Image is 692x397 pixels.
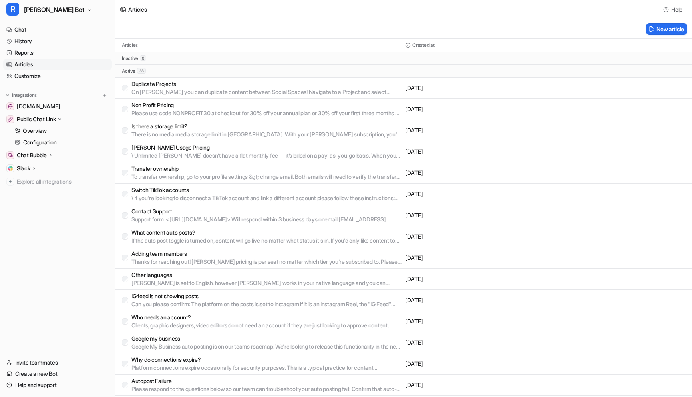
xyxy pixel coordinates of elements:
[17,151,47,159] p: Chat Bubble
[17,102,60,110] span: [DOMAIN_NAME]
[3,47,112,58] a: Reports
[6,3,19,16] span: R
[3,357,112,368] a: Invite teammates
[131,335,402,343] p: Google my business
[3,59,112,70] a: Articles
[23,138,56,146] p: Configuration
[3,70,112,82] a: Customize
[3,36,112,47] a: History
[405,339,544,347] p: [DATE]
[131,292,402,300] p: IG feed is not showing posts
[131,165,402,173] p: Transfer ownership
[3,101,112,112] a: getrella.com[DOMAIN_NAME]
[131,109,402,117] p: Please use code NONPROFIT30 at checkout for 30% off your annual plan or 30% off your first three ...
[131,144,402,152] p: [PERSON_NAME] Usage Pricing
[131,271,402,279] p: Other languages
[6,178,14,186] img: explore all integrations
[128,5,147,14] div: Articles
[122,42,138,48] p: Articles
[12,125,112,136] a: Overview
[405,296,544,304] p: [DATE]
[8,117,13,122] img: Public Chat Link
[131,173,402,181] p: To transfer ownership, go to your profile settings &gt; change email. Both emails will need to ve...
[131,377,402,385] p: Autopost Failure
[3,379,112,391] a: Help and support
[131,237,402,245] p: If the auto post toggle is turned on, content will go live no matter what status it's in. If you'...
[3,176,112,187] a: Explore all integrations
[131,186,402,194] p: Switch TikTok accounts
[8,104,13,109] img: getrella.com
[5,92,10,98] img: expand menu
[131,279,402,287] p: [PERSON_NAME] is set to English, however [PERSON_NAME] works in your native language and you can ...
[12,92,37,98] p: Integrations
[405,105,544,113] p: [DATE]
[3,24,112,35] a: Chat
[405,126,544,134] p: [DATE]
[131,343,402,351] p: Google My Business auto posting is on our teams roadmap! We're looking to release this functional...
[17,115,56,123] p: Public Chat Link
[23,127,47,135] p: Overview
[131,207,402,215] p: Contact Support
[405,233,544,241] p: [DATE]
[131,215,402,223] p: Support form: <[URL][DOMAIN_NAME]> Will respond within 3 business days or email [EMAIL_ADDRESS][D...
[405,360,544,368] p: [DATE]
[131,80,402,88] p: Duplicate Projects
[131,385,402,393] p: Please respond to the questions below so our team can troubleshoot your auto posting fail: Confir...
[131,300,402,308] p: Can you please confirm: The platform on the posts is set to Instagram If it is an Instagram Reel,...
[131,152,402,160] p: \ Unlimited [PERSON_NAME] doesn’t have a flat monthly fee — it’s billed on a pay-as-you-go basis....
[646,23,687,35] button: New article
[405,190,544,198] p: [DATE]
[12,137,112,148] a: Configuration
[131,194,402,202] p: \ If you're looking to disconnect a TikTok account and link a different account please follow the...
[405,169,544,177] p: [DATE]
[131,122,402,130] p: Is there a storage limit?
[131,130,402,138] p: There is no media media storage limit in [GEOGRAPHIC_DATA]. With your [PERSON_NAME] subscription,...
[405,211,544,219] p: [DATE]
[131,321,402,329] p: Clients, graphic designers, video editors do not need an account if they are just looking to appr...
[131,313,402,321] p: Who needs an account?
[131,229,402,237] p: What content auto posts?
[137,68,146,74] span: 38
[3,368,112,379] a: Create a new Bot
[405,381,544,389] p: [DATE]
[131,101,402,109] p: Non Profit Pricing
[17,175,109,188] span: Explore all integrations
[661,4,686,15] button: Help
[131,364,402,372] p: Platform connections expire occasionally for security purposes. This is a typical practice for co...
[131,356,402,364] p: Why do connections expire?
[8,153,13,158] img: Chat Bubble
[24,4,84,15] span: [PERSON_NAME] Bot
[405,254,544,262] p: [DATE]
[122,55,138,62] p: inactive
[8,166,13,171] img: Slack
[405,84,544,92] p: [DATE]
[131,258,402,266] p: Thanks for reaching out! [PERSON_NAME] pricing is per seat no matter which tier you're subscribed...
[131,88,402,96] p: On [PERSON_NAME] you can duplicate content between Social Spaces! Navigate to a Project and selec...
[17,164,30,172] p: Slack
[140,55,146,61] span: 0
[405,275,544,283] p: [DATE]
[131,250,402,258] p: Adding team members
[405,148,544,156] p: [DATE]
[122,68,135,74] p: active
[405,317,544,325] p: [DATE]
[102,92,107,98] img: menu_add.svg
[3,91,39,99] button: Integrations
[412,42,435,48] p: Created at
